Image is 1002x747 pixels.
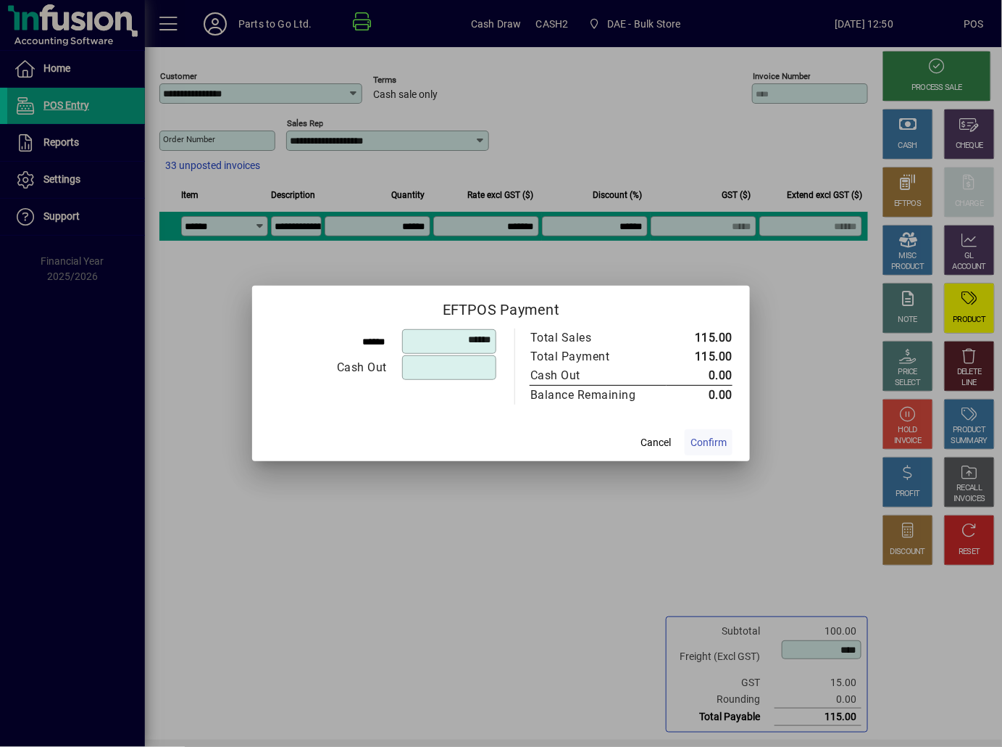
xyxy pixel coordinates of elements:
[667,347,732,366] td: 115.00
[530,329,667,347] td: Total Sales
[530,367,652,384] div: Cash Out
[530,387,652,404] div: Balance Remaining
[530,347,667,366] td: Total Payment
[640,435,671,450] span: Cancel
[667,329,732,347] td: 115.00
[690,435,727,450] span: Confirm
[667,366,732,386] td: 0.00
[252,286,750,328] h2: EFTPOS Payment
[667,386,732,405] td: 0.00
[632,429,679,455] button: Cancel
[270,359,387,376] div: Cash Out
[685,429,732,455] button: Confirm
